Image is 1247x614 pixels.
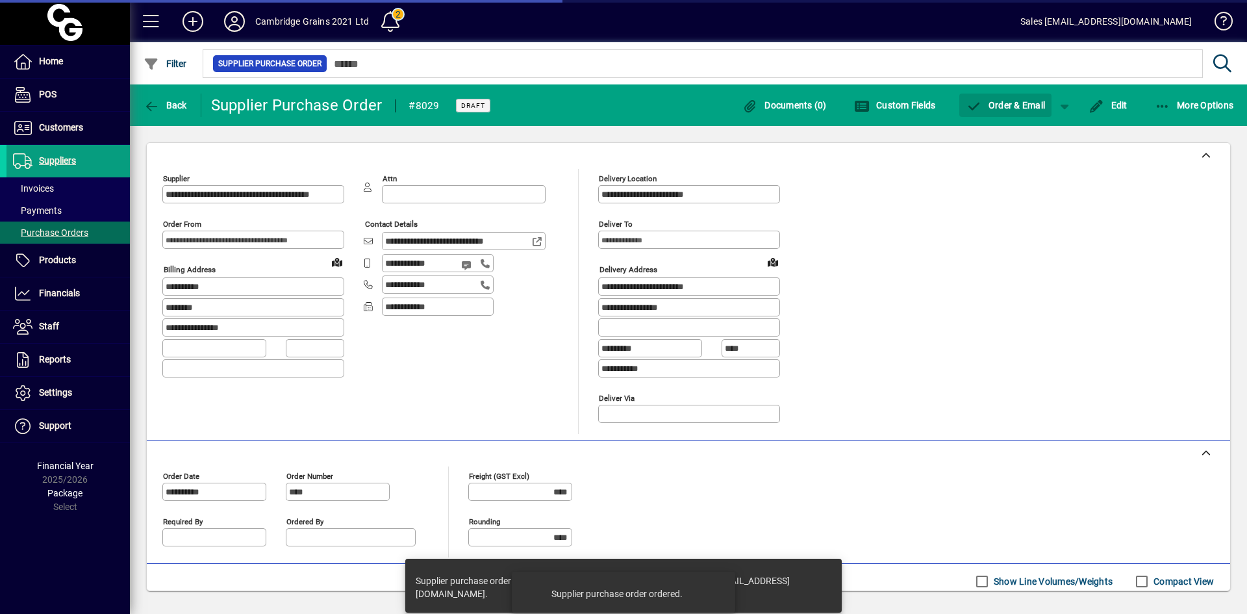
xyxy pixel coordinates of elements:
mat-label: Required by [163,517,203,526]
span: Financial Year [37,461,94,471]
button: More Options [1152,94,1237,117]
div: Cambridge Grains 2021 Ltd [255,11,369,32]
button: Add [172,10,214,33]
a: View on map [327,251,347,272]
div: Supplier purchase order ordered. [551,587,683,600]
span: Settings [39,387,72,398]
a: View on map [762,251,783,272]
span: Supplier Purchase Order [218,57,321,70]
button: Send SMS [452,249,483,281]
mat-label: Delivery Location [599,174,657,183]
div: Supplier purchase order #8029 posted. Supplier purchase order emailed to [EMAIL_ADDRESS][DOMAIN_N... [416,574,818,600]
a: Invoices [6,177,130,199]
span: Home [39,56,63,66]
span: Draft [461,101,485,110]
mat-label: Deliver To [599,220,633,229]
a: Purchase Orders [6,222,130,244]
span: Financials [39,288,80,298]
button: Custom Fields [851,94,939,117]
span: Payments [13,205,62,216]
mat-label: Order date [163,471,199,480]
span: Package [47,488,82,498]
a: Financials [6,277,130,310]
div: #8029 [409,96,439,116]
span: POS [39,89,57,99]
mat-label: Deliver via [599,393,635,402]
button: Order & Email [959,94,1052,117]
mat-label: Ordered by [286,517,323,526]
span: Reports [39,354,71,365]
button: Documents (0) [739,94,830,117]
span: Documents (0) [742,100,827,110]
span: Back [144,100,187,110]
a: Reports [6,344,130,376]
mat-label: Freight (GST excl) [469,471,529,480]
a: Settings [6,377,130,409]
button: Edit [1085,94,1131,117]
a: POS [6,79,130,111]
span: Staff [39,321,59,331]
mat-label: Attn [383,174,397,183]
a: Payments [6,199,130,222]
a: Support [6,410,130,442]
app-page-header-button: Back [130,94,201,117]
label: Compact View [1151,575,1214,588]
a: Customers [6,112,130,144]
span: Suppliers [39,155,76,166]
span: More Options [1155,100,1234,110]
a: Staff [6,311,130,343]
a: Products [6,244,130,277]
button: Profile [214,10,255,33]
span: Custom Fields [854,100,936,110]
mat-label: Order number [286,471,333,480]
span: Edit [1089,100,1127,110]
span: Products [39,255,76,265]
a: Home [6,45,130,78]
span: Customers [39,122,83,133]
div: Sales [EMAIL_ADDRESS][DOMAIN_NAME] [1020,11,1192,32]
span: Support [39,420,71,431]
span: Order & Email [966,100,1045,110]
mat-label: Supplier [163,174,190,183]
mat-label: Rounding [469,517,500,526]
span: Purchase Orders [13,227,88,238]
div: Supplier Purchase Order [211,95,383,116]
button: Back [140,94,190,117]
mat-label: Order from [163,220,201,229]
a: Knowledge Base [1205,3,1231,45]
span: Filter [144,58,187,69]
button: Filter [140,52,190,75]
span: Invoices [13,183,54,194]
label: Show Line Volumes/Weights [991,575,1113,588]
